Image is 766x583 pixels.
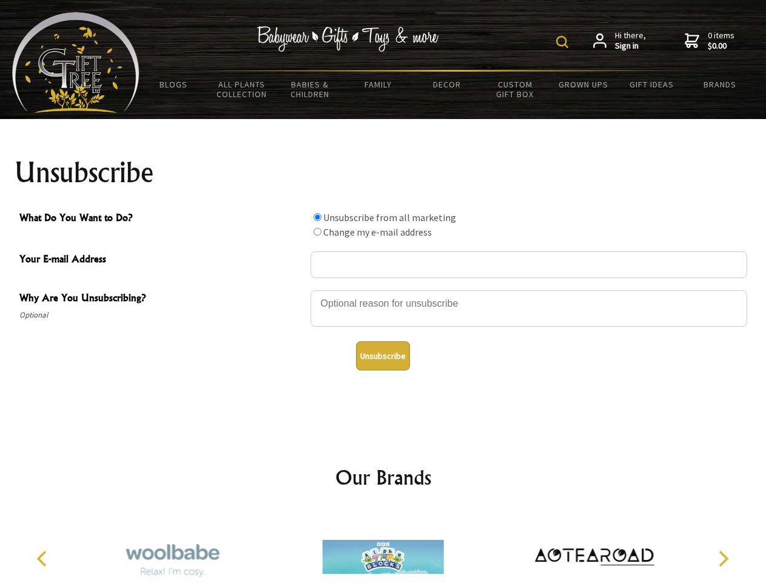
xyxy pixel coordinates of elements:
[708,30,734,52] span: 0 items
[412,72,481,97] a: Decor
[208,72,277,107] a: All Plants Collection
[686,72,754,97] a: Brands
[481,72,549,107] a: Custom Gift Box
[19,290,304,308] span: Why Are You Unsubscribing?
[19,251,304,269] span: Your E-mail Address
[12,12,139,113] img: Babyware - Gifts - Toys and more...
[617,72,686,97] a: Gift Ideas
[257,26,439,52] img: Babywear - Gifts - Toys & more
[314,213,321,221] input: What Do You Want to Do?
[276,72,344,107] a: Babies & Children
[24,463,742,492] h2: Our Brands
[710,545,736,572] button: Next
[615,41,646,52] strong: Sign in
[344,72,413,97] a: Family
[311,251,747,278] input: Your E-mail Address
[593,30,646,52] a: Hi there,Sign in
[323,211,456,223] label: Unsubscribe from all marketing
[356,341,410,370] button: Unsubscribe
[311,290,747,327] textarea: Why Are You Unsubscribing?
[19,210,304,228] span: What Do You Want to Do?
[615,30,646,52] span: Hi there,
[549,72,617,97] a: Grown Ups
[19,308,304,322] span: Optional
[314,228,321,236] input: What Do You Want to Do?
[556,36,568,48] img: product search
[685,30,734,52] a: 0 items$0.00
[323,226,432,238] label: Change my e-mail address
[15,158,752,187] h1: Unsubscribe
[30,545,57,572] button: Previous
[708,41,734,52] strong: $0.00
[139,72,208,97] a: BLOGS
